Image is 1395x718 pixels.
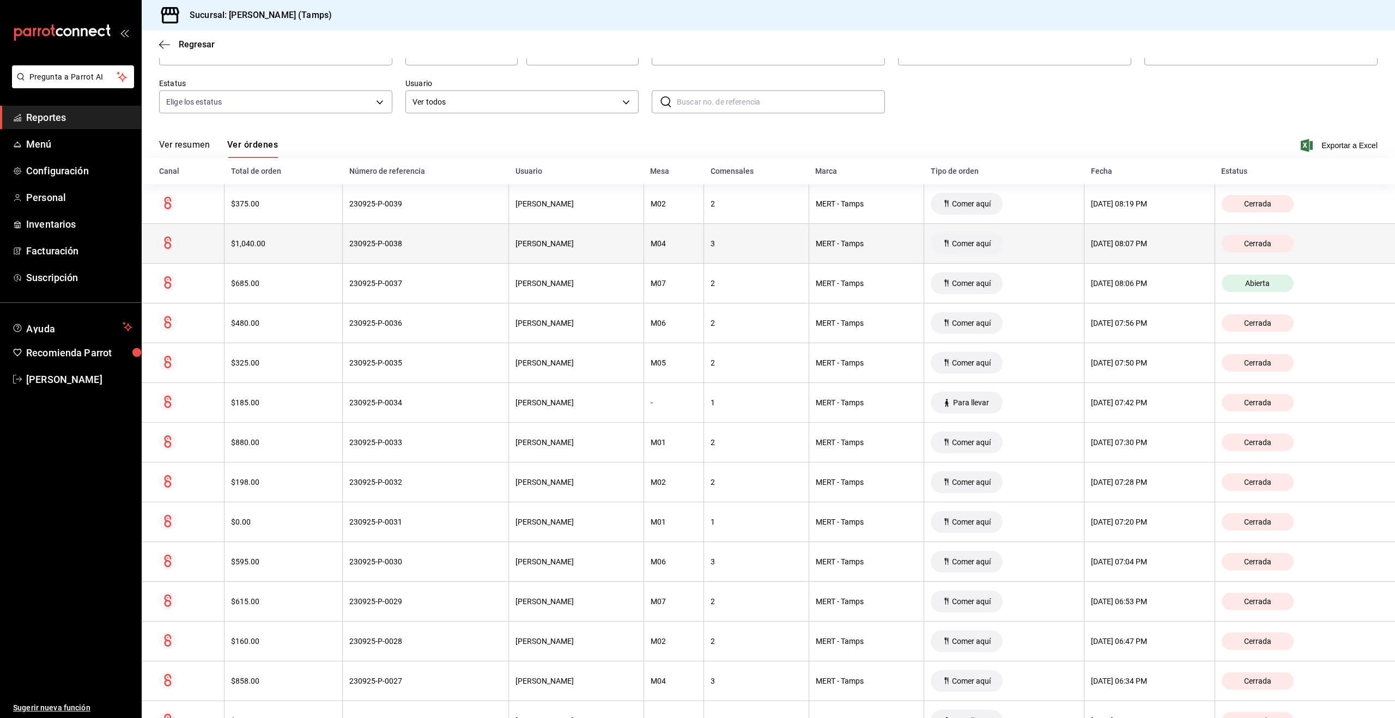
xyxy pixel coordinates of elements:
[816,398,918,407] div: MERT - Tamps
[26,270,132,285] span: Suscripción
[711,319,802,327] div: 2
[651,438,697,447] div: M01
[816,199,918,208] div: MERT - Tamps
[231,319,336,327] div: $480.00
[349,199,502,208] div: 230925-P-0039
[711,239,802,248] div: 3
[231,557,336,566] div: $595.00
[816,677,918,685] div: MERT - Tamps
[231,478,336,486] div: $198.00
[120,28,129,37] button: open_drawer_menu
[711,557,802,566] div: 3
[651,199,697,208] div: M02
[651,478,697,486] div: M02
[651,557,697,566] div: M06
[1240,358,1276,367] span: Cerrada
[711,358,802,367] div: 2
[515,478,636,486] div: [PERSON_NAME]
[651,597,697,606] div: M07
[1241,279,1274,288] span: Abierta
[159,167,218,175] div: Canal
[1221,167,1378,175] div: Estatus
[515,239,636,248] div: [PERSON_NAME]
[1091,557,1208,566] div: [DATE] 07:04 PM
[515,398,636,407] div: [PERSON_NAME]
[651,239,697,248] div: M04
[349,637,502,646] div: 230925-P-0028
[231,398,336,407] div: $185.00
[413,96,618,108] span: Ver todos
[13,702,132,714] span: Sugerir nueva función
[1091,279,1208,288] div: [DATE] 08:06 PM
[816,597,918,606] div: MERT - Tamps
[231,677,336,685] div: $858.00
[231,637,336,646] div: $160.00
[349,677,502,685] div: 230925-P-0027
[948,557,995,566] span: Comer aquí
[948,478,995,486] span: Comer aquí
[948,279,995,288] span: Comer aquí
[711,677,802,685] div: 3
[816,518,918,526] div: MERT - Tamps
[231,597,336,606] div: $615.00
[349,597,502,606] div: 230925-P-0029
[349,167,502,175] div: Número de referencia
[349,438,502,447] div: 230925-P-0033
[948,597,995,606] span: Comer aquí
[711,398,802,407] div: 1
[816,637,918,646] div: MERT - Tamps
[159,80,392,87] label: Estatus
[816,438,918,447] div: MERT - Tamps
[651,637,697,646] div: M02
[231,279,336,288] div: $685.00
[349,478,502,486] div: 230925-P-0032
[515,167,637,175] div: Usuario
[948,438,995,447] span: Comer aquí
[711,167,803,175] div: Comensales
[1091,518,1208,526] div: [DATE] 07:20 PM
[650,167,697,175] div: Mesa
[179,39,215,50] span: Regresar
[26,320,118,333] span: Ayuda
[1091,319,1208,327] div: [DATE] 07:56 PM
[816,279,918,288] div: MERT - Tamps
[349,398,502,407] div: 230925-P-0034
[1240,677,1276,685] span: Cerrada
[227,139,278,158] button: Ver órdenes
[651,279,697,288] div: M07
[515,358,636,367] div: [PERSON_NAME]
[1240,319,1276,327] span: Cerrada
[651,319,697,327] div: M06
[231,518,336,526] div: $0.00
[349,358,502,367] div: 230925-P-0035
[816,239,918,248] div: MERT - Tamps
[948,239,995,248] span: Comer aquí
[166,96,222,107] span: Elige los estatus
[349,557,502,566] div: 230925-P-0030
[515,637,636,646] div: [PERSON_NAME]
[816,319,918,327] div: MERT - Tamps
[515,597,636,606] div: [PERSON_NAME]
[29,71,117,83] span: Pregunta a Parrot AI
[1091,398,1208,407] div: [DATE] 07:42 PM
[1091,239,1208,248] div: [DATE] 08:07 PM
[1240,597,1276,606] span: Cerrada
[816,557,918,566] div: MERT - Tamps
[515,438,636,447] div: [PERSON_NAME]
[711,279,802,288] div: 2
[948,677,995,685] span: Comer aquí
[651,358,697,367] div: M05
[677,91,885,113] input: Buscar no. de referencia
[159,139,278,158] div: navigation tabs
[948,518,995,526] span: Comer aquí
[231,167,336,175] div: Total de orden
[26,190,132,205] span: Personal
[948,358,995,367] span: Comer aquí
[515,319,636,327] div: [PERSON_NAME]
[12,65,134,88] button: Pregunta a Parrot AI
[349,239,502,248] div: 230925-P-0038
[1240,438,1276,447] span: Cerrada
[1240,478,1276,486] span: Cerrada
[26,345,132,360] span: Recomienda Parrot
[26,137,132,151] span: Menú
